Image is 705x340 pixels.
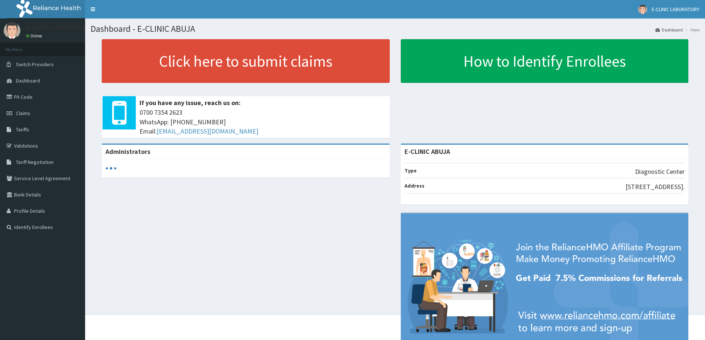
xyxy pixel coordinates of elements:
[638,5,647,14] img: User Image
[26,24,90,31] p: E-CLINIC LABORATORY
[16,77,40,84] span: Dashboard
[404,182,424,189] b: Address
[652,6,699,13] span: E-CLINIC LABORATORY
[157,127,258,135] a: [EMAIL_ADDRESS][DOMAIN_NAME]
[140,98,241,107] b: If you have any issue, reach us on:
[16,61,54,68] span: Switch Providers
[16,159,54,165] span: Tariff Negotiation
[655,27,683,33] a: Dashboard
[102,39,390,83] a: Click here to submit claims
[684,27,699,33] li: Here
[401,39,689,83] a: How to Identify Enrollees
[625,182,685,192] p: [STREET_ADDRESS].
[404,147,450,156] strong: E-CLINIC ABUJA
[4,22,20,39] img: User Image
[91,24,699,34] h1: Dashboard - E-CLINIC ABUJA
[105,147,150,156] b: Administrators
[16,110,30,117] span: Claims
[140,108,386,136] span: 0700 7354 2623 WhatsApp: [PHONE_NUMBER] Email:
[404,167,417,174] b: Type
[105,163,117,174] svg: audio-loading
[26,33,44,38] a: Online
[16,126,29,133] span: Tariffs
[635,167,685,176] p: Diagnostic Center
